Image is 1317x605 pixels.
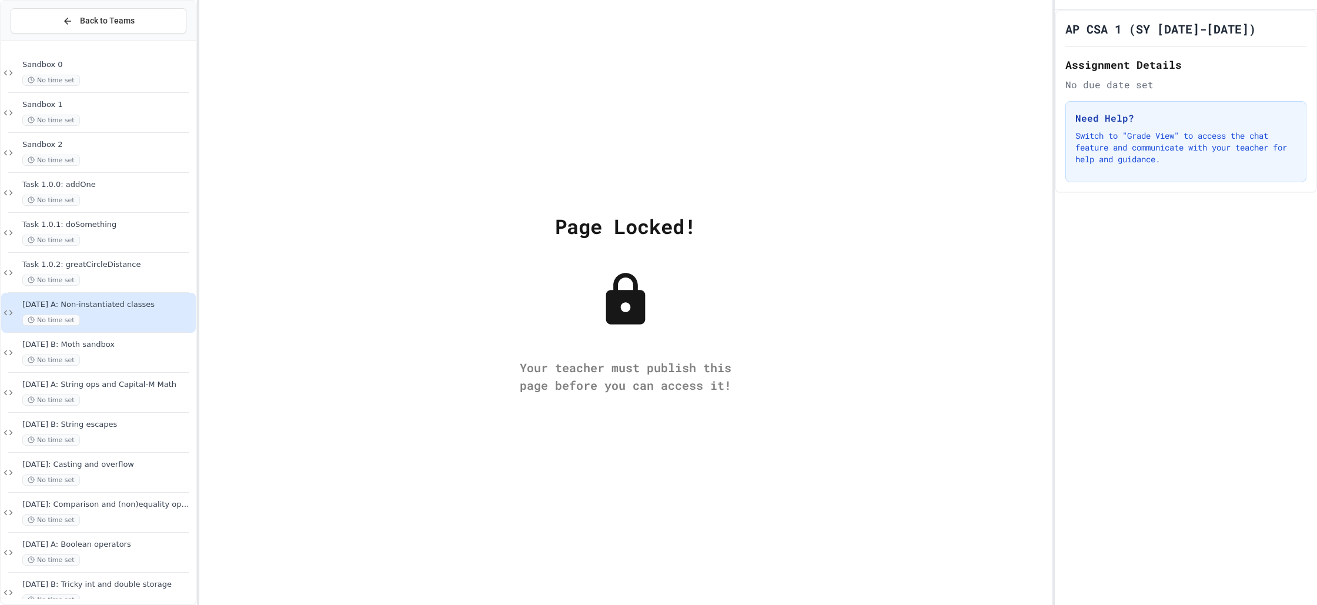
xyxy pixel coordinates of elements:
span: No time set [22,434,80,446]
h1: AP CSA 1 (SY [DATE]-[DATE]) [1065,21,1256,37]
span: [DATE]: Comparison and (non)equality operators [22,500,193,510]
span: [DATE] A: Non-instantiated classes [22,300,193,310]
span: No time set [22,395,80,406]
p: Switch to "Grade View" to access the chat feature and communicate with your teacher for help and ... [1075,130,1296,165]
span: No time set [22,315,80,326]
div: No due date set [1065,78,1306,92]
span: No time set [22,195,80,206]
span: [DATE] B: String escapes [22,420,193,430]
span: No time set [22,275,80,286]
span: No time set [22,514,80,526]
span: [DATE] B: Moth sandbox [22,340,193,350]
span: [DATE]: Casting and overflow [22,460,193,470]
h2: Assignment Details [1065,56,1306,73]
span: No time set [22,115,80,126]
span: [DATE] B: Tricky int and double storage [22,580,193,590]
div: Page Locked! [555,211,696,241]
h3: Need Help? [1075,111,1296,125]
span: Task 1.0.0: addOne [22,180,193,190]
span: No time set [22,155,80,166]
span: No time set [22,235,80,246]
span: Back to Teams [80,15,135,27]
span: [DATE] A: Boolean operators [22,540,193,550]
span: Task 1.0.1: doSomething [22,220,193,230]
span: [DATE] A: String ops and Capital-M Math [22,380,193,390]
span: Sandbox 1 [22,100,193,110]
span: No time set [22,75,80,86]
span: No time set [22,474,80,486]
span: Task 1.0.2: greatCircleDistance [22,260,193,270]
span: Sandbox 2 [22,140,193,150]
span: No time set [22,554,80,566]
div: Your teacher must publish this page before you can access it! [508,359,743,394]
span: No time set [22,355,80,366]
span: Sandbox 0 [22,60,193,70]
